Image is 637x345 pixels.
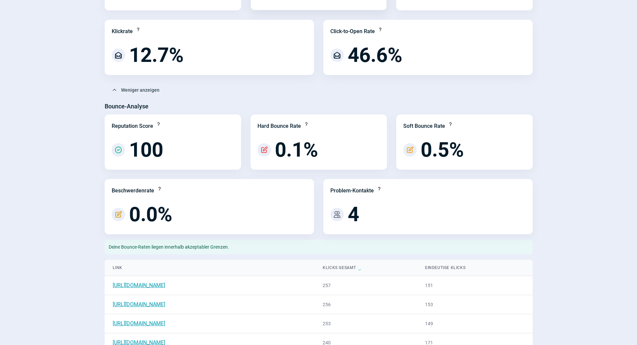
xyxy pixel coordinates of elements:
div: Klicks gesamt [323,264,409,272]
td: 253 [315,314,417,333]
span: 0.1% [275,140,318,160]
span: 46.6% [348,45,402,65]
span: 100 [129,140,163,160]
span: 0.5% [421,140,464,160]
div: Problem-Kontakte [330,187,374,195]
a: [URL][DOMAIN_NAME] [113,282,165,288]
td: 257 [315,276,417,295]
a: [URL][DOMAIN_NAME] [113,320,165,327]
div: Reputation Score [112,122,153,130]
td: 149 [417,314,533,333]
div: Hard Bounce Rate [257,122,301,130]
div: Click-to-Open Rate [330,27,375,35]
span: 4 [348,204,359,225]
span: 12.7% [129,45,184,65]
div: Deine Bounce-Raten liegen innerhalb akzeptabler Grenzen. [105,240,533,254]
span: Weniger anzeigen [121,85,160,95]
td: 256 [315,295,417,314]
td: 151 [417,276,533,295]
h3: Bounce-Analyse [105,101,148,112]
div: Eindeutige Klicks [425,264,525,272]
div: Link [113,264,307,272]
button: Weniger anzeigen [105,84,167,96]
a: [URL][DOMAIN_NAME] [113,301,165,308]
div: Soft Bounce Rate [403,122,445,130]
div: Beschwerdenrate [112,187,154,195]
span: 0.0% [129,204,172,225]
td: 153 [417,295,533,314]
div: Klickrate [112,27,133,35]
